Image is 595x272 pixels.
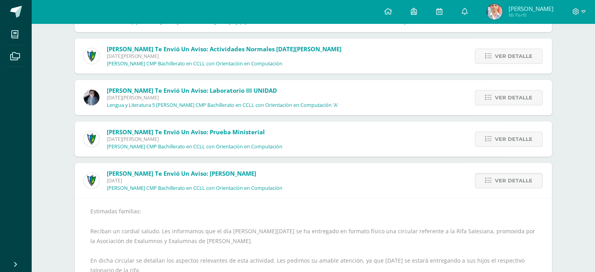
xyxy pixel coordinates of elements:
span: Ver detalle [495,49,532,63]
span: [PERSON_NAME] te envió un aviso: Laboratorio III UNIDAD [107,86,277,94]
span: Ver detalle [495,90,532,105]
p: [PERSON_NAME] CMP Bachillerato en CCLL con Orientación en Computación [107,61,282,67]
img: 9f174a157161b4ddbe12118a61fed988.png [84,173,99,188]
p: [PERSON_NAME] CMP Bachillerato en CCLL con Orientación en Computación [107,185,282,191]
span: Mi Perfil [508,12,553,18]
span: Ver detalle [495,132,532,146]
p: [PERSON_NAME] CMP Bachillerato en CCLL con Orientación en Computación [107,144,282,150]
span: [DATE][PERSON_NAME] [107,136,282,142]
img: 9f174a157161b4ddbe12118a61fed988.png [84,48,99,64]
span: [DATE] [107,177,282,184]
span: Ver detalle [495,173,532,188]
span: [DATE][PERSON_NAME] [107,94,338,101]
span: [DATE][PERSON_NAME] [107,53,342,59]
p: Lengua y Literatura 5 [PERSON_NAME] CMP Bachillerato en CCLL con Orientación en Computación 'A' [107,102,338,108]
img: 702136d6d401d1cd4ce1c6f6778c2e49.png [84,90,99,105]
img: 9f174a157161b4ddbe12118a61fed988.png [84,131,99,147]
img: 311b8cebe39389ba858d4b5aa0ec3d82.png [487,4,502,20]
span: [PERSON_NAME] te envió un aviso: Prueba Ministerial [107,128,265,136]
span: [PERSON_NAME] te envió un aviso: Actividades Normales [DATE][PERSON_NAME] [107,45,342,53]
span: [PERSON_NAME] te envió un aviso: [PERSON_NAME] [107,169,256,177]
span: [PERSON_NAME] [508,5,553,13]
